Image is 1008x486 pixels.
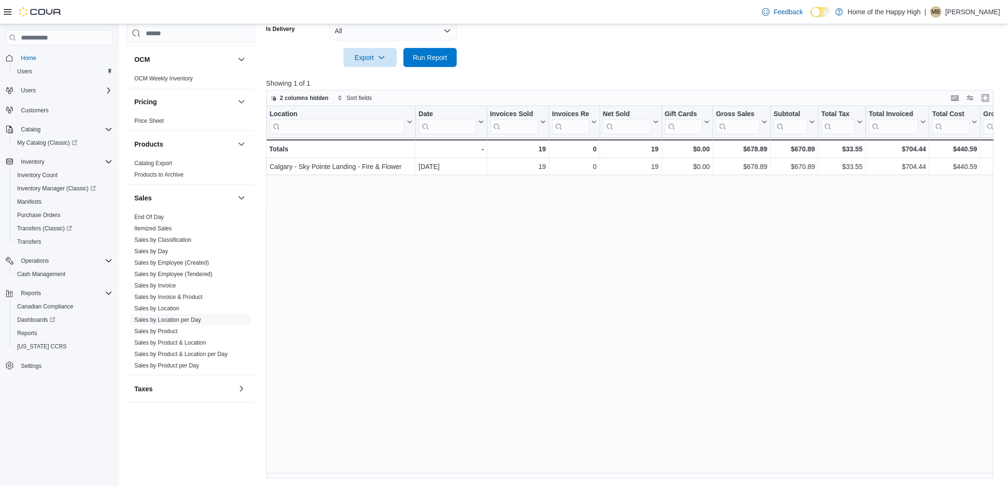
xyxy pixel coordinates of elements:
span: Operations [17,255,112,267]
button: Total Invoiced [869,110,926,134]
a: Canadian Compliance [13,301,77,312]
div: $440.59 [932,161,977,172]
span: End Of Day [134,213,164,221]
a: Inventory Manager (Classic) [10,182,116,195]
img: Cova [19,7,62,17]
a: Sales by Invoice [134,282,176,289]
button: Home [2,51,116,65]
span: Export [349,48,391,67]
span: Catalog Export [134,159,172,167]
span: Purchase Orders [17,211,60,219]
button: Catalog [17,124,44,135]
span: Operations [21,257,49,265]
button: Customers [2,103,116,117]
button: Cash Management [10,268,116,281]
div: $704.44 [869,143,926,155]
a: Settings [17,360,45,372]
span: Reports [17,329,37,337]
span: Sales by Product [134,327,178,335]
div: Total Cost [932,110,969,119]
a: Price Sheet [134,118,164,124]
span: Settings [21,362,41,370]
span: Users [13,66,112,77]
a: Transfers (Classic) [13,223,76,234]
div: Invoices Ref [552,110,589,134]
button: Users [10,65,116,78]
div: Totals [269,143,413,155]
span: Inventory Manager (Classic) [17,185,96,192]
div: $678.89 [716,143,767,155]
div: Location [270,110,405,134]
span: Cash Management [17,270,65,278]
a: Dashboards [13,314,59,326]
button: Keyboard shortcuts [949,92,961,104]
div: Subtotal [774,110,807,119]
button: Total Tax [821,110,863,134]
span: Settings [17,360,112,372]
button: Purchase Orders [10,208,116,222]
a: Sales by Product & Location [134,339,206,346]
a: Purchase Orders [13,209,64,221]
span: Transfers (Classic) [13,223,112,234]
div: 0 [552,143,596,155]
span: Dashboards [13,314,112,326]
a: [US_STATE] CCRS [13,341,71,352]
span: Sales by Location per Day [134,316,201,324]
div: Total Invoiced [869,110,918,134]
span: Catalog [21,126,40,133]
span: Manifests [17,198,41,206]
button: OCM [236,54,247,65]
button: Pricing [236,96,247,108]
span: Users [21,87,36,94]
div: Net Sold [603,110,651,134]
nav: Complex example [6,47,112,397]
a: Reports [13,327,41,339]
a: Sales by Invoice & Product [134,294,202,300]
span: Price Sheet [134,117,164,125]
a: Feedback [758,2,806,21]
button: Sales [236,192,247,204]
span: My Catalog (Classic) [17,139,77,147]
div: Location [270,110,405,119]
span: Sort fields [347,94,372,102]
span: Sales by Invoice & Product [134,293,202,301]
button: Invoices Ref [552,110,596,134]
a: Users [13,66,36,77]
a: Inventory Manager (Classic) [13,183,100,194]
span: Inventory [21,158,44,166]
span: Run Report [413,53,447,62]
div: Pricing [127,115,255,130]
button: Date [419,110,484,134]
button: Products [236,139,247,150]
span: Customers [21,107,49,114]
span: Users [17,68,32,75]
div: Gross Sales [716,110,760,134]
span: Canadian Compliance [17,303,73,310]
div: $670.89 [774,161,815,172]
span: Reports [17,288,112,299]
button: Net Sold [603,110,658,134]
button: Run Report [403,48,457,67]
button: [US_STATE] CCRS [10,340,116,353]
div: Gift Cards [665,110,702,119]
h3: Products [134,139,163,149]
div: Total Cost [932,110,969,134]
div: $33.55 [821,143,863,155]
button: Settings [2,359,116,373]
button: Subtotal [774,110,815,134]
button: Taxes [134,384,234,394]
a: My Catalog (Classic) [13,137,81,149]
span: Reports [21,289,41,297]
h3: Taxes [134,384,153,394]
p: Home of the Happy High [848,6,921,18]
a: Sales by Location [134,305,180,312]
h3: Sales [134,193,152,203]
label: Is Delivery [266,25,295,33]
span: Products to Archive [134,171,183,179]
div: Invoices Sold [490,110,538,134]
a: Sales by Employee (Tendered) [134,271,212,278]
button: Pricing [134,97,234,107]
div: $0.00 [665,143,710,155]
a: Sales by Location per Day [134,317,201,323]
